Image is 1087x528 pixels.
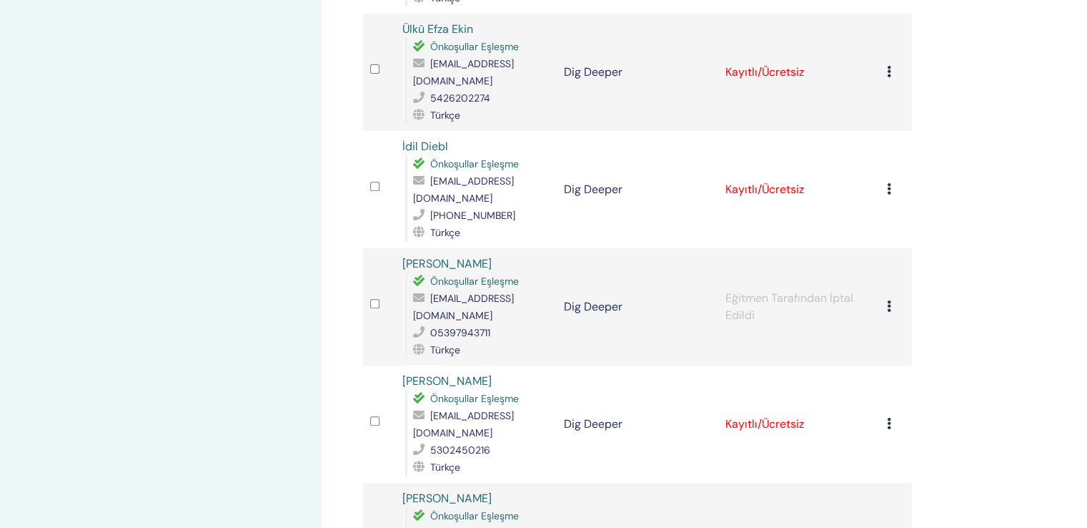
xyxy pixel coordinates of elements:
[430,461,460,474] span: Türkçe
[430,444,490,456] span: 5302450216
[402,256,492,271] a: [PERSON_NAME]
[413,292,514,322] span: [EMAIL_ADDRESS][DOMAIN_NAME]
[413,175,514,205] span: [EMAIL_ADDRESS][DOMAIN_NAME]
[430,226,460,239] span: Türkçe
[430,392,519,405] span: Önkoşullar Eşleşme
[413,409,514,439] span: [EMAIL_ADDRESS][DOMAIN_NAME]
[413,57,514,87] span: [EMAIL_ADDRESS][DOMAIN_NAME]
[557,131,718,248] td: Dig Deeper
[430,209,515,222] span: [PHONE_NUMBER]
[557,14,718,131] td: Dig Deeper
[402,491,492,506] a: [PERSON_NAME]
[430,509,519,522] span: Önkoşullar Eşleşme
[557,366,718,483] td: Dig Deeper
[557,248,718,366] td: Dig Deeper
[430,157,519,170] span: Önkoşullar Eşleşme
[430,326,490,339] span: 05397943711
[402,139,448,154] a: İdil Diebl
[430,343,460,356] span: Türkçe
[430,109,460,122] span: Türkçe
[430,92,490,104] span: 5426202274
[430,275,519,288] span: Önkoşullar Eşleşme
[430,40,519,53] span: Önkoşullar Eşleşme
[402,373,492,388] a: [PERSON_NAME]
[402,21,473,36] a: Ülkü Efza Ekin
